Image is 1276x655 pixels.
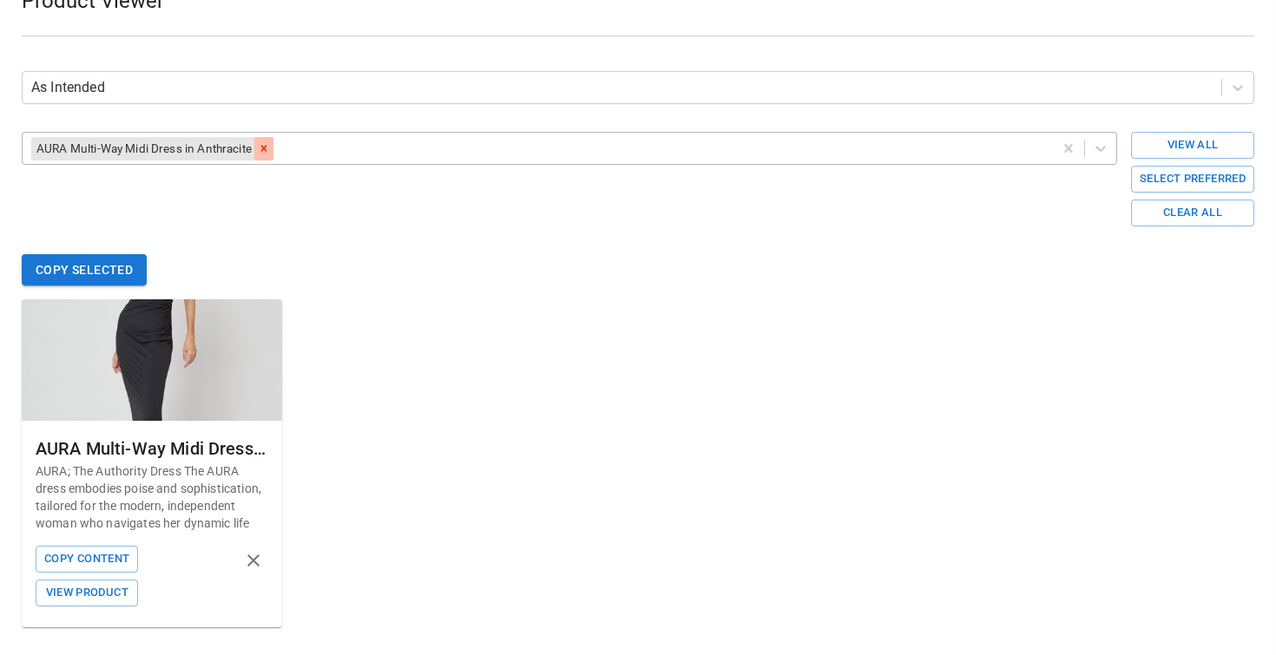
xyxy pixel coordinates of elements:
button: Clear All [1131,200,1254,226]
button: Select Preferred [1131,166,1254,193]
div: AURA Multi-Way Midi Dress in Anthracite [36,435,268,462]
button: Copy Content [36,546,138,573]
button: remove product [239,546,268,575]
button: View All [1131,132,1254,159]
div: Remove AURA Multi-Way Midi Dress in Anthracite [254,137,273,160]
img: AURA Multi-Way Midi Dress in Anthracite [22,299,282,421]
p: AURA; The Authority Dress The AURA dress embodies poise and sophistication, tailored for the mode... [36,462,268,532]
div: AURA Multi-Way Midi Dress in Anthracite [31,137,254,160]
button: View Product [36,580,138,606]
button: Copy Selected [22,254,147,286]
